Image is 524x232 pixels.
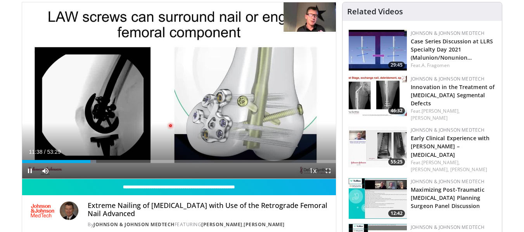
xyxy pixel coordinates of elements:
[29,149,43,155] span: 11:38
[411,134,489,158] a: Early Clinical Experience with [PERSON_NAME] – [MEDICAL_DATA]
[349,30,407,70] a: 29:45
[349,178,407,219] img: f1969ce8-01b3-4875-801a-5adda07d723a.150x105_q85_crop-smart_upscale.jpg
[450,166,487,173] a: [PERSON_NAME]
[201,221,242,228] a: [PERSON_NAME]
[305,163,320,179] button: Playback Rate
[47,149,61,155] span: 53:29
[411,62,496,69] div: Feat.
[349,30,407,70] img: 7a0c1574-0822-442f-b7dd-0b35ae7f75a9.150x105_q85_crop-smart_upscale.jpg
[422,159,460,166] a: [PERSON_NAME],
[411,30,484,36] a: Johnson & Johnson MedTech
[411,76,484,82] a: Johnson & Johnson MedTech
[244,221,285,228] a: [PERSON_NAME]
[411,224,484,230] a: Johnson & Johnson MedTech
[349,127,407,167] a: 55:25
[349,178,407,219] a: 12:42
[28,201,57,220] img: Johnson & Johnson MedTech
[411,178,484,185] a: Johnson & Johnson MedTech
[422,108,460,114] a: [PERSON_NAME],
[44,149,46,155] span: /
[349,127,407,167] img: a1fe6fe8-dbe8-4212-b91c-cd16a0105dfe.150x105_q85_crop-smart_upscale.jpg
[349,76,407,116] img: 680417f9-8db9-4d12-83e7-1cce226b0ea9.150x105_q85_crop-smart_upscale.jpg
[22,2,336,179] video-js: Video Player
[347,7,403,16] h4: Related Videos
[349,76,407,116] a: 46:32
[88,221,330,228] div: By FEATURING ,
[422,62,450,69] a: A. Fragomen
[411,159,496,173] div: Feat.
[22,163,38,179] button: Pause
[411,127,484,133] a: Johnson & Johnson MedTech
[38,163,53,179] button: Mute
[388,210,405,217] span: 12:42
[60,201,78,220] img: Avatar
[411,115,448,121] a: [PERSON_NAME]
[22,160,336,163] div: Progress Bar
[411,83,495,107] a: Innovation in the Treatment of [MEDICAL_DATA] Segmental Defects
[411,186,484,210] a: Maximizing Post-Traumatic [MEDICAL_DATA] Planning Surgeon Panel Discussion
[320,163,336,179] button: Fullscreen
[411,38,493,61] a: Case Series Discussion at LLRS Specialty Day 2021 (Malunion/Nonunion…
[388,107,405,114] span: 46:32
[93,221,175,228] a: Johnson & Johnson MedTech
[411,166,449,173] a: [PERSON_NAME],
[388,62,405,69] span: 29:45
[388,158,405,165] span: 55:25
[88,201,330,218] h4: Extreme Nailing of [MEDICAL_DATA] with Use of the Retrograde Femoral Nail Advanced
[411,108,496,122] div: Feat.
